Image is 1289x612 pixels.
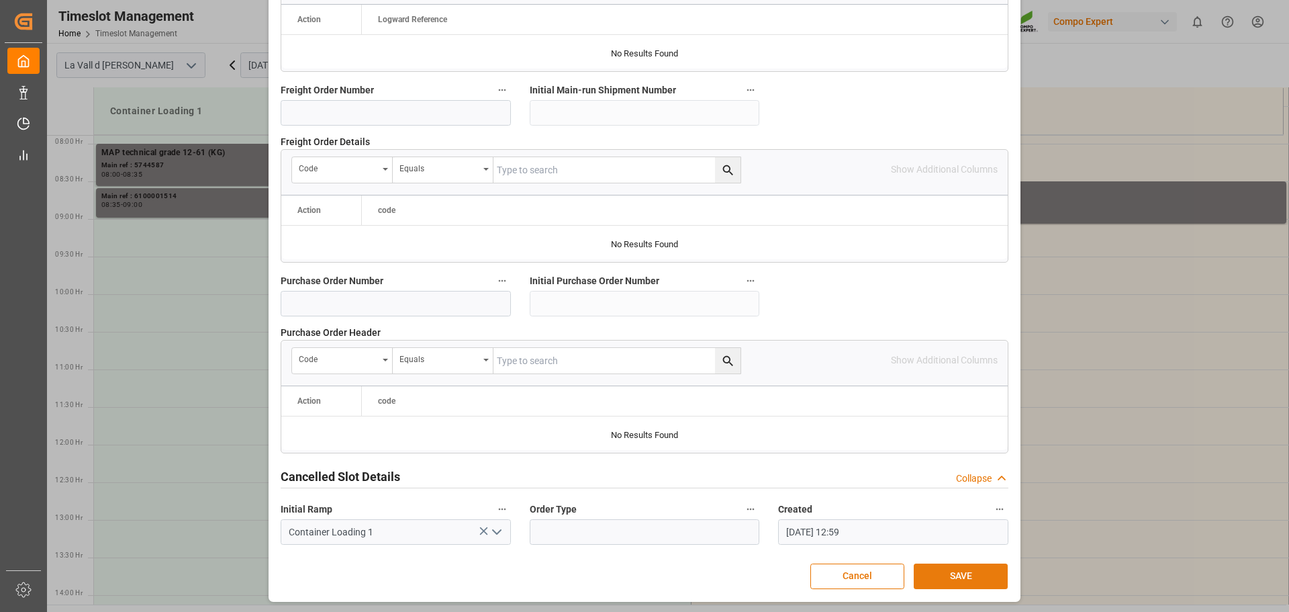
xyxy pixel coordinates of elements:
[715,348,741,374] button: search button
[281,135,370,149] span: Freight Order Details
[742,500,759,518] button: Order Type
[810,564,904,589] button: Cancel
[493,348,741,374] input: Type to search
[493,81,511,99] button: Freight Order Number
[292,157,393,183] button: open menu
[297,206,321,215] div: Action
[485,522,506,543] button: open menu
[378,206,395,215] span: code
[297,15,321,24] div: Action
[493,272,511,290] button: Purchase Order Number
[281,326,381,340] span: Purchase Order Header
[493,500,511,518] button: Initial Ramp
[530,274,659,288] span: Initial Purchase Order Number
[297,396,321,406] div: Action
[281,83,374,97] span: Freight Order Number
[914,564,1008,589] button: SAVE
[281,519,511,545] input: Type to search/select
[378,396,395,406] span: code
[299,159,378,175] div: code
[778,502,812,517] span: Created
[292,348,393,374] button: open menu
[956,472,992,486] div: Collapse
[493,157,741,183] input: Type to search
[778,519,1008,545] input: DD.MM.YYYY HH:MM
[281,502,332,517] span: Initial Ramp
[393,348,493,374] button: open menu
[530,502,577,517] span: Order Type
[399,159,479,175] div: Equals
[393,157,493,183] button: open menu
[281,468,400,486] h2: Cancelled Slot Details
[715,157,741,183] button: search button
[378,15,447,24] span: Logward Reference
[742,81,759,99] button: Initial Main-run Shipment Number
[281,274,383,288] span: Purchase Order Number
[530,83,676,97] span: Initial Main-run Shipment Number
[742,272,759,290] button: Initial Purchase Order Number
[399,350,479,365] div: Equals
[991,500,1008,518] button: Created
[299,350,378,365] div: code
